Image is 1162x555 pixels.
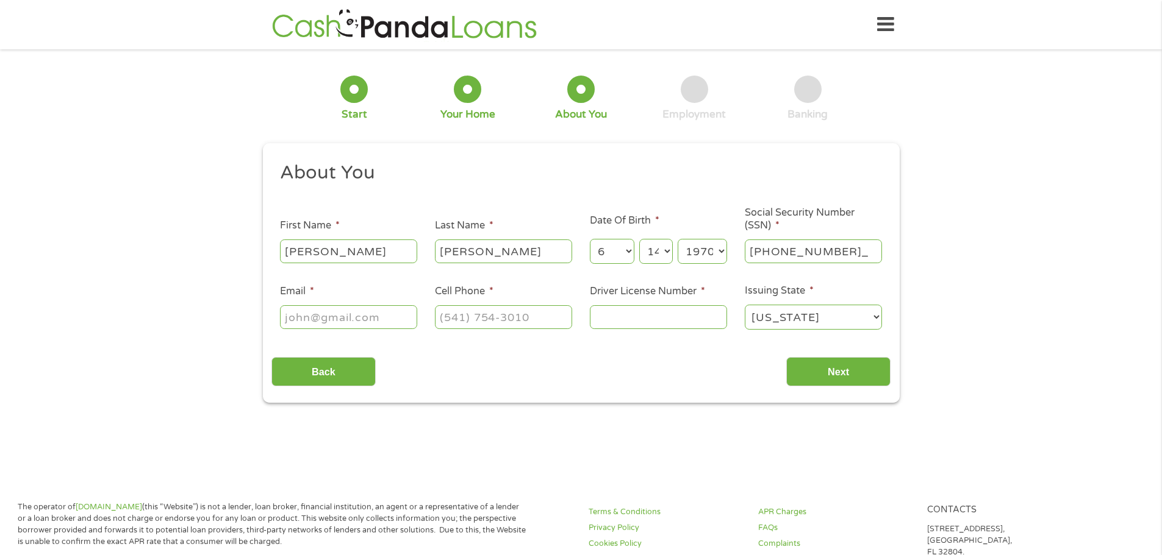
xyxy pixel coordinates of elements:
[589,538,744,550] a: Cookies Policy
[758,522,913,534] a: FAQs
[435,219,493,232] label: Last Name
[280,161,873,185] h2: About You
[280,219,340,232] label: First Name
[662,108,726,121] div: Employment
[440,108,495,121] div: Your Home
[18,501,526,548] p: The operator of (this “Website”) is not a lender, loan broker, financial institution, an agent or...
[745,239,882,263] input: 078-05-1120
[589,506,744,518] a: Terms & Conditions
[787,108,828,121] div: Banking
[589,522,744,534] a: Privacy Policy
[435,305,572,328] input: (541) 754-3010
[745,285,814,297] label: Issuing State
[758,506,913,518] a: APR Charges
[758,538,913,550] a: Complaints
[555,108,607,121] div: About You
[435,285,493,298] label: Cell Phone
[927,504,1082,516] h4: Contacts
[745,207,882,232] label: Social Security Number (SSN)
[590,214,659,227] label: Date Of Birth
[786,357,891,387] input: Next
[435,239,572,263] input: Smith
[280,239,417,263] input: John
[268,7,540,42] img: GetLoanNow Logo
[590,285,705,298] label: Driver License Number
[280,305,417,328] input: john@gmail.com
[280,285,314,298] label: Email
[76,502,142,512] a: [DOMAIN_NAME]
[271,357,376,387] input: Back
[342,108,367,121] div: Start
